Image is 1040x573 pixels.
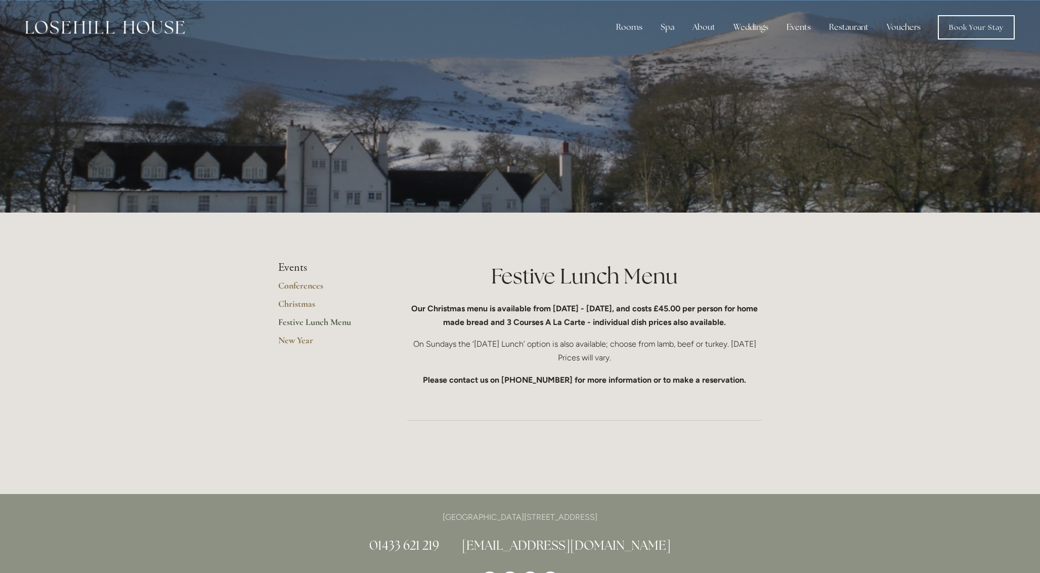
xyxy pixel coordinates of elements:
a: 01433 621 219 [369,537,439,553]
div: Weddings [725,17,776,37]
div: Restaurant [821,17,877,37]
h1: Festive Lunch Menu [407,261,762,291]
div: Events [778,17,819,37]
a: Christmas [278,298,375,316]
a: Book Your Stay [938,15,1015,39]
div: Rooms [608,17,651,37]
li: Events [278,261,375,274]
a: Conferences [278,280,375,298]
p: On Sundays the ‘[DATE] Lunch’ option is also available; choose from lamb, beef or turkey. [DATE] ... [407,337,762,364]
strong: Our Christmas menu is available from [DATE] - [DATE], and costs £45.00 per person for home made b... [411,304,760,327]
div: About [684,17,723,37]
a: [EMAIL_ADDRESS][DOMAIN_NAME] [462,537,671,553]
a: Festive Lunch Menu [278,316,375,335]
a: New Year [278,335,375,353]
div: Spa [653,17,682,37]
img: Losehill House [25,21,185,34]
a: Vouchers [879,17,929,37]
p: [GEOGRAPHIC_DATA][STREET_ADDRESS] [278,510,762,524]
strong: Please contact us on [PHONE_NUMBER] for more information or to make a reservation. [423,375,746,385]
